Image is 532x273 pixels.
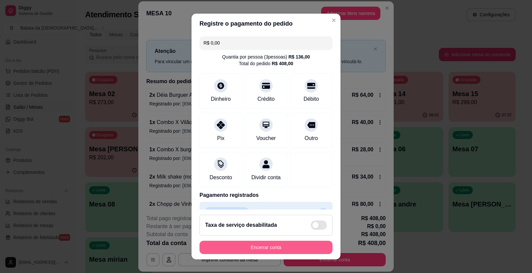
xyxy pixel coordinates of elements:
[292,208,317,216] p: R$ 136,00
[239,60,293,67] div: Total do pedido
[192,14,340,34] header: Registre o pagamento do pedido
[304,95,319,103] div: Débito
[222,54,310,60] div: Quantia por pessoa ( 3 pessoas)
[211,95,231,103] div: Dinheiro
[256,134,276,142] div: Voucher
[205,207,249,216] p: Transferência Pix
[203,36,329,50] input: Ex.: hambúrguer de cordeiro
[217,134,224,142] div: Pix
[288,54,310,60] div: R$ 136,00
[199,241,332,254] button: Encerrar conta
[251,174,281,182] div: Dividir conta
[209,174,232,182] div: Desconto
[272,60,293,67] div: R$ 408,00
[257,95,275,103] div: Crédito
[305,134,318,142] div: Outro
[329,15,339,26] button: Close
[199,191,332,199] p: Pagamento registrados
[205,221,277,229] h2: Taxa de serviço desabilitada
